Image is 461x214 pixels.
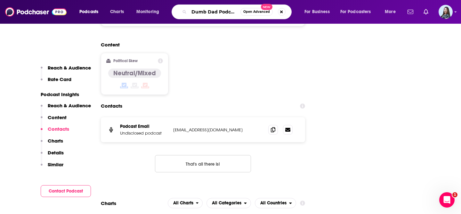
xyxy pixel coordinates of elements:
button: Reach & Audience [41,103,91,114]
button: Contact Podcast [41,185,91,197]
button: Contacts [41,126,69,138]
input: Search podcasts, credits, & more... [189,7,240,17]
button: Show profile menu [439,5,453,19]
span: For Podcasters [340,7,371,16]
p: Reach & Audience [48,65,91,71]
a: Charts [106,7,128,17]
p: Charts [48,138,63,144]
p: Rate Card [48,76,71,82]
button: open menu [168,198,203,208]
a: Show notifications dropdown [405,6,416,17]
button: Details [41,150,64,161]
span: More [385,7,396,16]
span: Podcasts [79,7,98,16]
span: Monitoring [136,7,159,16]
h2: Charts [101,200,116,206]
span: 1 [452,192,457,197]
button: Reach & Audience [41,65,91,77]
span: Open Advanced [243,10,270,13]
button: open menu [75,7,107,17]
button: Open AdvancedNew [240,8,273,16]
p: Podcast Insights [41,91,91,97]
p: Content [48,114,67,120]
h2: Political Skew [113,59,138,63]
p: Reach & Audience [48,103,91,109]
iframe: Intercom live chat [439,192,455,208]
p: Similar [48,161,63,168]
button: open menu [206,198,251,208]
p: Undisclosed podcast [120,130,168,136]
button: Charts [41,138,63,150]
button: Nothing here. [155,155,251,172]
button: open menu [336,7,380,17]
span: For Business [304,7,330,16]
h2: Contacts [101,100,122,112]
span: All Countries [260,201,287,205]
span: Logged in as brookefortierpr [439,5,453,19]
span: Charts [110,7,124,16]
div: Search podcasts, credits, & more... [178,4,298,19]
button: Rate Card [41,76,71,88]
h2: Content [101,42,300,48]
p: Contacts [48,126,69,132]
button: open menu [255,198,296,208]
p: Details [48,150,64,156]
button: open menu [132,7,167,17]
span: All Categories [212,201,241,205]
img: Podchaser - Follow, Share and Rate Podcasts [5,6,67,18]
h2: Categories [206,198,251,208]
img: User Profile [439,5,453,19]
button: Content [41,114,67,126]
p: [EMAIL_ADDRESS][DOMAIN_NAME] [173,127,258,133]
button: open menu [300,7,338,17]
span: All Charts [173,201,193,205]
h4: Neutral/Mixed [113,69,156,77]
h2: Platforms [168,198,203,208]
h2: Countries [255,198,296,208]
button: open menu [380,7,404,17]
p: Podcast Email [120,124,168,129]
a: Show notifications dropdown [421,6,431,17]
button: Similar [41,161,63,173]
span: New [261,4,272,10]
